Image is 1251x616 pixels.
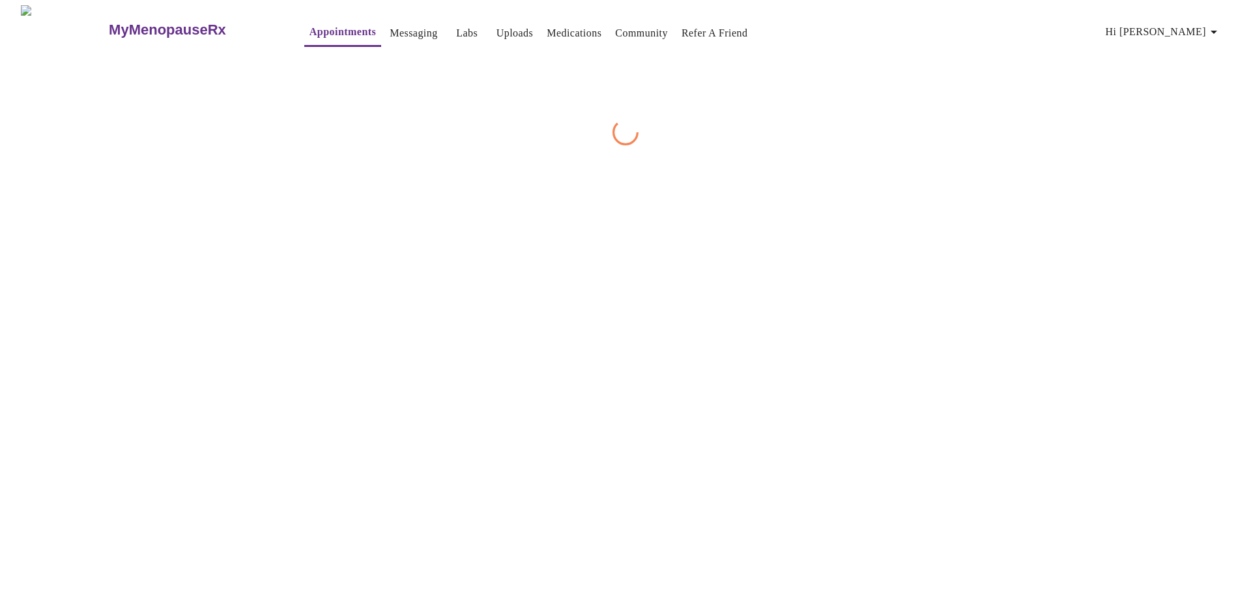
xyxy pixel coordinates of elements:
[109,22,226,38] h3: MyMenopauseRx
[446,20,488,46] button: Labs
[384,20,442,46] button: Messaging
[1100,19,1227,45] button: Hi [PERSON_NAME]
[496,24,534,42] a: Uploads
[390,24,437,42] a: Messaging
[682,24,748,42] a: Refer a Friend
[1106,23,1222,41] span: Hi [PERSON_NAME]
[615,24,668,42] a: Community
[108,7,278,53] a: MyMenopauseRx
[541,20,607,46] button: Medications
[456,24,478,42] a: Labs
[547,24,601,42] a: Medications
[491,20,539,46] button: Uploads
[304,19,381,47] button: Appointments
[676,20,753,46] button: Refer a Friend
[309,23,376,41] a: Appointments
[610,20,673,46] button: Community
[21,5,108,54] img: MyMenopauseRx Logo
